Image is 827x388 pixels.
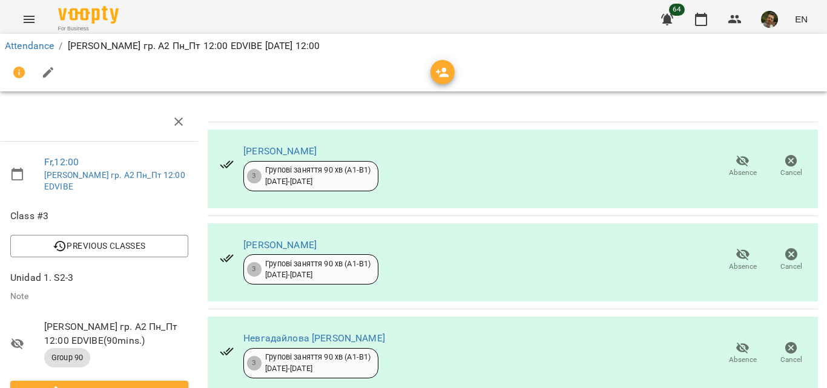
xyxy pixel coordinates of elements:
p: Note [10,291,188,303]
p: [PERSON_NAME] гр. А2 Пн_Пт 12:00 EDVIBE [DATE] 12:00 [68,39,320,53]
a: Невгадайлова [PERSON_NAME] [243,332,385,344]
span: EN [795,13,808,25]
a: Attendance [5,40,54,51]
span: 64 [669,4,685,16]
button: Cancel [767,150,815,183]
span: Group 90 [44,352,90,363]
a: [PERSON_NAME] гр. А2 Пн_Пт 12:00 EDVIBE [44,170,185,192]
span: For Business [58,25,119,33]
span: [PERSON_NAME] гр. А2 Пн_Пт 12:00 EDVIBE ( 90 mins. ) [44,320,188,348]
span: Class #3 [10,209,188,223]
button: Cancel [767,243,815,277]
button: Previous Classes [10,235,188,257]
img: 481b719e744259d137ea41201ef469bc.png [761,11,778,28]
button: EN [790,8,812,30]
button: Absence [719,337,767,370]
a: [PERSON_NAME] [243,239,317,251]
div: Групові заняття 90 хв (А1-В1) [DATE] - [DATE] [265,352,371,374]
div: 3 [247,356,262,370]
span: Cancel [780,261,802,272]
p: Unidad 1. S2-3 [10,271,188,285]
button: Absence [719,150,767,183]
div: Групові заняття 90 хв (А1-В1) [DATE] - [DATE] [265,258,371,281]
span: Absence [729,261,757,272]
img: Voopty Logo [58,6,119,24]
span: Cancel [780,355,802,365]
button: Absence [719,243,767,277]
a: Fr , 12:00 [44,156,79,168]
nav: breadcrumb [5,39,822,53]
span: Absence [729,355,757,365]
span: Cancel [780,168,802,178]
li: / [59,39,62,53]
span: Absence [729,168,757,178]
button: Menu [15,5,44,34]
div: 3 [247,262,262,277]
a: [PERSON_NAME] [243,145,317,157]
div: Групові заняття 90 хв (А1-В1) [DATE] - [DATE] [265,165,371,187]
span: Previous Classes [20,238,179,253]
button: Cancel [767,337,815,370]
div: 3 [247,169,262,183]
